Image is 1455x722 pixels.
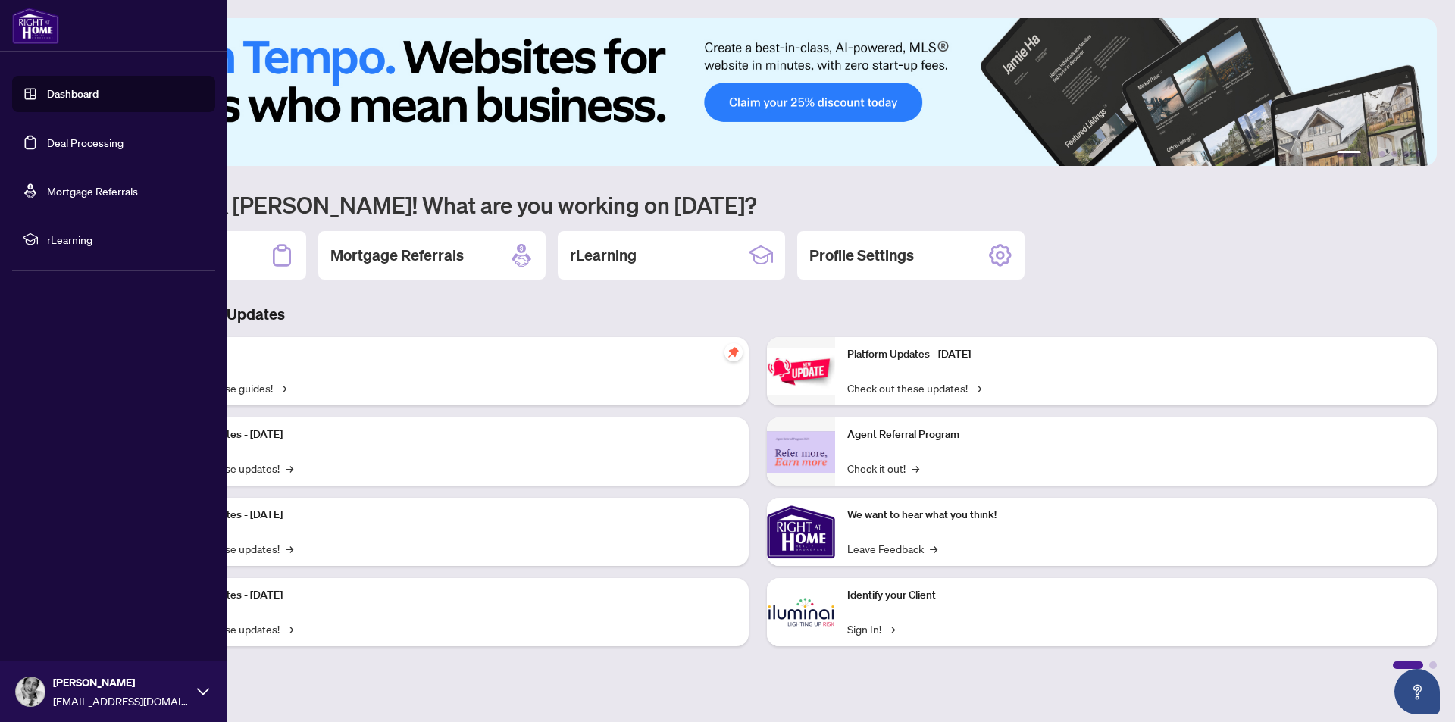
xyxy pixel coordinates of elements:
[79,304,1437,325] h3: Brokerage & Industry Updates
[159,427,737,443] p: Platform Updates - [DATE]
[47,87,99,101] a: Dashboard
[570,245,637,266] h2: rLearning
[847,507,1425,524] p: We want to hear what you think!
[767,498,835,566] img: We want to hear what you think!
[847,587,1425,604] p: Identify your Client
[159,587,737,604] p: Platform Updates - [DATE]
[79,18,1437,166] img: Slide 0
[159,507,737,524] p: Platform Updates - [DATE]
[286,620,293,637] span: →
[159,346,737,363] p: Self-Help
[767,578,835,646] img: Identify your Client
[1394,669,1440,714] button: Open asap
[767,431,835,473] img: Agent Referral Program
[1337,151,1361,157] button: 1
[847,620,895,637] a: Sign In!→
[767,348,835,395] img: Platform Updates - June 23, 2025
[847,427,1425,443] p: Agent Referral Program
[887,620,895,637] span: →
[53,674,189,691] span: [PERSON_NAME]
[286,540,293,557] span: →
[12,8,59,44] img: logo
[912,460,919,477] span: →
[847,380,981,396] a: Check out these updates!→
[47,231,205,248] span: rLearning
[47,184,138,198] a: Mortgage Referrals
[847,460,919,477] a: Check it out!→
[847,346,1425,363] p: Platform Updates - [DATE]
[79,190,1437,219] h1: Welcome back [PERSON_NAME]! What are you working on [DATE]?
[1379,151,1385,157] button: 3
[16,677,45,706] img: Profile Icon
[724,343,743,361] span: pushpin
[1391,151,1397,157] button: 4
[286,460,293,477] span: →
[1416,151,1422,157] button: 6
[847,540,937,557] a: Leave Feedback→
[974,380,981,396] span: →
[330,245,464,266] h2: Mortgage Referrals
[279,380,286,396] span: →
[1367,151,1373,157] button: 2
[809,245,914,266] h2: Profile Settings
[930,540,937,557] span: →
[47,136,124,149] a: Deal Processing
[53,692,189,709] span: [EMAIL_ADDRESS][DOMAIN_NAME]
[1403,151,1410,157] button: 5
